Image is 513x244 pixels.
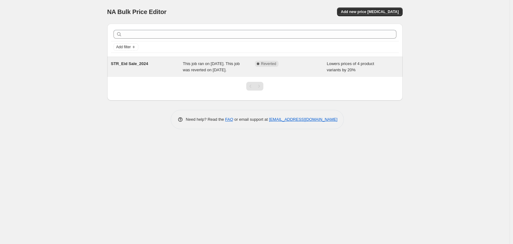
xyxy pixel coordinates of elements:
[183,61,240,72] span: This job ran on [DATE]. This job was reverted on [DATE].
[327,61,374,72] span: Lowers prices of 4 product variants by 20%
[269,117,337,122] a: [EMAIL_ADDRESS][DOMAIN_NAME]
[233,117,269,122] span: or email support at
[111,61,148,66] span: STR_Eid Sale_2024
[261,61,276,66] span: Reverted
[116,45,131,49] span: Add filter
[337,7,402,16] button: Add new price [MEDICAL_DATA]
[246,82,263,91] nav: Pagination
[186,117,225,122] span: Need help? Read the
[107,8,167,15] span: NA Bulk Price Editor
[341,9,399,14] span: Add new price [MEDICAL_DATA]
[113,43,138,51] button: Add filter
[225,117,233,122] a: FAQ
